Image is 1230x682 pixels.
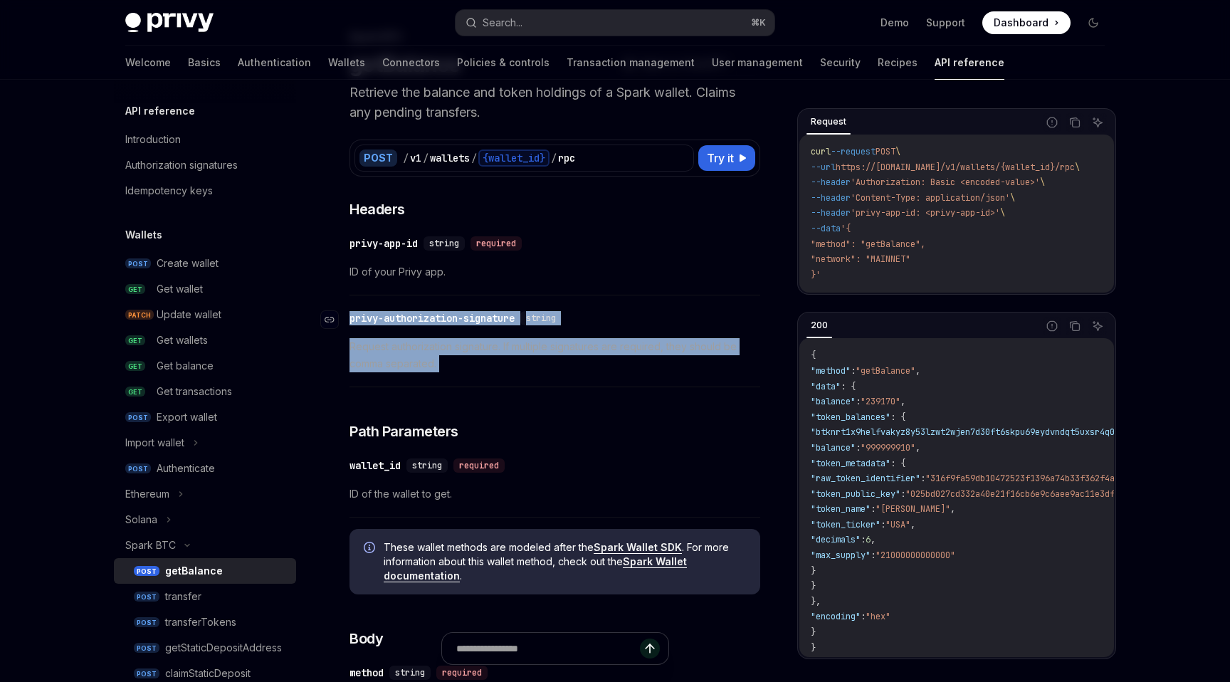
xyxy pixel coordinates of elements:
span: : [900,488,905,500]
a: Recipes [878,46,918,80]
div: Spark BTC [125,537,176,554]
span: "239170" [861,396,900,407]
div: Get wallets [157,332,208,349]
span: "USA" [885,519,910,530]
div: v1 [410,151,421,165]
div: {wallet_id} [478,149,550,167]
a: Policies & controls [457,46,550,80]
div: Create wallet [157,255,219,272]
span: : [881,519,885,530]
button: Ask AI [1088,317,1107,335]
div: Import wallet [125,434,184,451]
span: }' [811,269,821,280]
button: Copy the contents from the code block [1066,317,1084,335]
span: : [851,365,856,377]
span: : [856,396,861,407]
span: https://[DOMAIN_NAME]/v1/wallets/{wallet_id}/rpc [836,162,1075,173]
a: Idempotency keys [114,178,296,204]
span: string [526,313,556,324]
span: : [920,473,925,484]
span: }, [811,596,821,607]
span: "token_metadata" [811,458,890,469]
span: POST [125,258,151,269]
span: , [900,396,905,407]
span: : { [841,381,856,392]
a: Navigate to header [321,305,349,334]
span: 'privy-app-id: <privy-app-id>' [851,207,1000,219]
h5: API reference [125,103,195,120]
div: / [471,151,477,165]
span: : [871,503,876,515]
span: Try it [707,149,734,167]
button: Toggle dark mode [1082,11,1105,34]
div: Get balance [157,357,214,374]
span: : { [890,458,905,469]
span: POST [876,146,895,157]
span: } [811,626,816,638]
div: wallet_id [349,458,401,473]
span: 6 [866,534,871,545]
span: --header [811,207,851,219]
span: string [429,238,459,249]
span: Headers [349,199,405,219]
span: "balance" [811,442,856,453]
a: Basics [188,46,221,80]
div: transferTokens [165,614,236,631]
div: Introduction [125,131,181,148]
div: getBalance [165,562,223,579]
span: POST [134,643,159,654]
a: POSTgetStaticDepositAddress [114,635,296,661]
a: GETGet wallet [114,276,296,302]
a: Spark Wallet SDK [594,541,682,554]
a: User management [712,46,803,80]
div: privy-authorization-signature [349,311,515,325]
span: 'Authorization: Basic <encoded-value>' [851,177,1040,188]
a: GETGet transactions [114,379,296,404]
span: { [811,350,816,361]
span: : { [890,411,905,423]
span: : [871,550,876,561]
div: privy-app-id [349,236,418,251]
span: POST [125,463,151,474]
span: string [412,460,442,471]
button: Copy the contents from the code block [1066,113,1084,132]
div: Export wallet [157,409,217,426]
span: : [861,611,866,622]
span: } [811,580,816,592]
a: Welcome [125,46,171,80]
div: required [453,458,505,473]
span: , [910,519,915,530]
span: PATCH [125,310,154,320]
span: "method" [811,365,851,377]
a: Dashboard [982,11,1071,34]
span: \ [1010,192,1015,204]
img: dark logo [125,13,214,33]
div: Get transactions [157,383,232,400]
span: 'Content-Type: application/json' [851,192,1010,204]
a: GETGet wallets [114,327,296,353]
a: PATCHUpdate wallet [114,302,296,327]
span: \ [1075,162,1080,173]
a: POSTCreate wallet [114,251,296,276]
span: : [856,442,861,453]
h5: Wallets [125,226,162,243]
div: Request [806,113,851,130]
span: , [871,534,876,545]
span: "balance" [811,396,856,407]
a: POSTExport wallet [114,404,296,430]
span: "network": "MAINNET" [811,253,910,265]
span: GET [125,387,145,397]
span: , [915,365,920,377]
span: ID of the wallet to get. [349,486,760,503]
div: / [423,151,429,165]
span: GET [125,361,145,372]
span: "999999910" [861,442,915,453]
div: Search... [483,14,522,31]
span: POST [134,592,159,602]
button: Try it [698,145,755,171]
span: \ [1000,207,1005,219]
span: } [811,642,816,654]
span: } [811,565,816,577]
div: / [403,151,409,165]
div: Ethereum [125,486,169,503]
